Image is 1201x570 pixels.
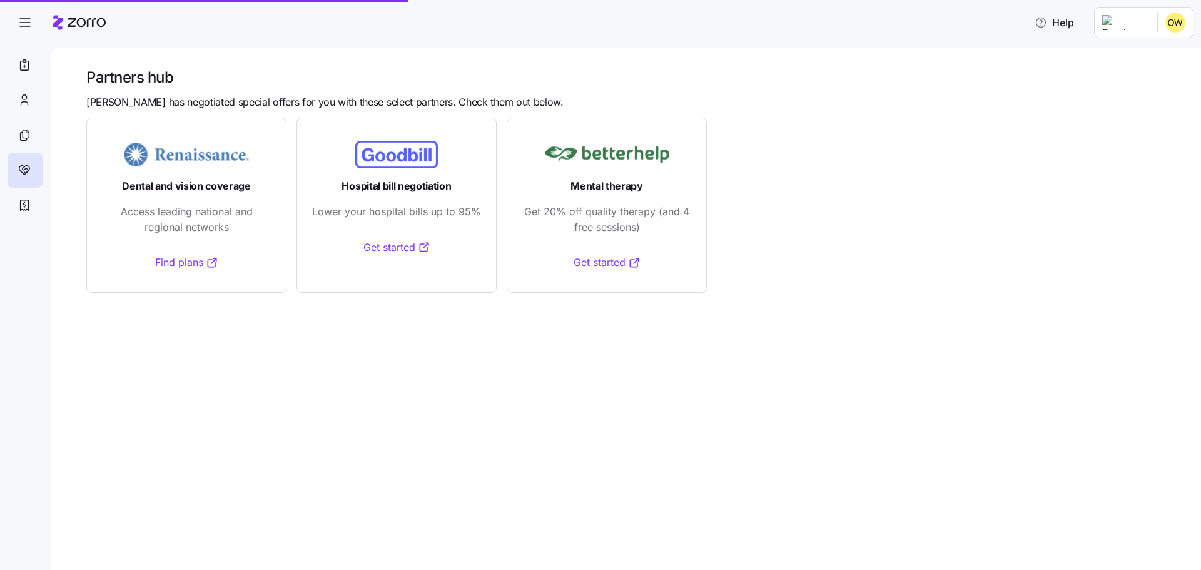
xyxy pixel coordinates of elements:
span: Help [1035,15,1074,30]
span: Lower your hospital bills up to 95% [312,204,481,220]
h1: Partners hub [86,68,1183,87]
span: Access leading national and regional networks [102,204,271,235]
img: 229311908eebc1b5217ae928b3f7f585 [1165,13,1185,33]
span: Hospital bill negotiation [342,178,451,194]
img: Employer logo [1102,15,1147,30]
span: Get 20% off quality therapy (and 4 free sessions) [522,204,691,235]
a: Get started [574,255,641,270]
a: Find plans [155,255,218,270]
a: Get started [363,240,430,255]
span: Dental and vision coverage [122,178,251,194]
span: Mental therapy [570,178,643,194]
button: Help [1025,10,1084,35]
span: [PERSON_NAME] has negotiated special offers for you with these select partners. Check them out be... [86,94,564,110]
